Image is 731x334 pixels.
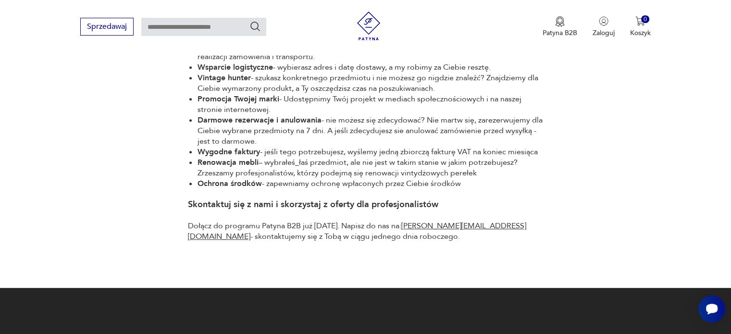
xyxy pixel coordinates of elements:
li: - zapewniamy ochronę wpłaconych przez Ciebie środków [198,178,461,189]
strong: Skontaktuj się z nami i skorzystaj z oferty dla profesjonalistów [188,198,438,210]
li: - jeśli tego potrzebujesz, wyślemy jedną zbiorczą fakturę VAT na koniec miesiąca [198,147,538,157]
button: Patyna B2B [543,16,577,37]
li: - wybierasz adres i datę dostawy, a my robimy za Ciebie resztę. [198,62,491,73]
p: Koszyk [630,28,651,37]
a: Sprzedawaj [80,24,134,31]
button: Szukaj [249,21,261,32]
strong: Renowacja mebli [198,157,259,168]
strong: Ochrona środków [198,178,262,189]
li: - nie możesz się zdecydować? Nie martw się, zarezerwujemy dla Ciebie wybrane przedmioty na 7 dni.... [198,115,544,147]
img: Ikona medalu [555,16,565,27]
p: Dołącz do programu Patyna B2B już [DATE]. Napisz do nas na: - skontaktujemy się z Tobą w ciągu je... [188,221,544,242]
strong: Wygodne faktury [198,147,260,157]
p: Zaloguj [593,28,615,37]
img: Ikonka użytkownika [599,16,608,26]
a: [PERSON_NAME][EMAIL_ADDRESS][DOMAIN_NAME] [188,221,526,242]
li: - Udostępnimy Twój projekt w mediach społecznościowych i na naszej stronie internetowej. [198,94,544,115]
img: Patyna - sklep z meblami i dekoracjami vintage [354,12,383,40]
button: Zaloguj [593,16,615,37]
strong: Vintage hunter [198,73,251,83]
strong: Promocja Twojej marki [198,94,279,104]
iframe: Smartsupp widget button [698,296,725,322]
strong: Wsparcie logistyczne [198,62,273,73]
li: - szukasz konkretnego przedmiotu i nie możesz go nigdzie znaleźć? Znajdziemy dla Ciebie wymarzony... [198,73,544,94]
div: 0 [641,15,649,24]
a: Ikona medaluPatyna B2B [543,16,577,37]
li: – wybrałeś_łaś przedmiot, ale nie jest w takim stanie w jakim potrzebujesz? Zrzeszamy profesjonal... [198,157,544,178]
button: 0Koszyk [630,16,651,37]
img: Ikona koszyka [635,16,645,26]
strong: Darmowe rezerwacje i anulowania [198,115,322,125]
p: Patyna B2B [543,28,577,37]
button: Sprzedawaj [80,18,134,36]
